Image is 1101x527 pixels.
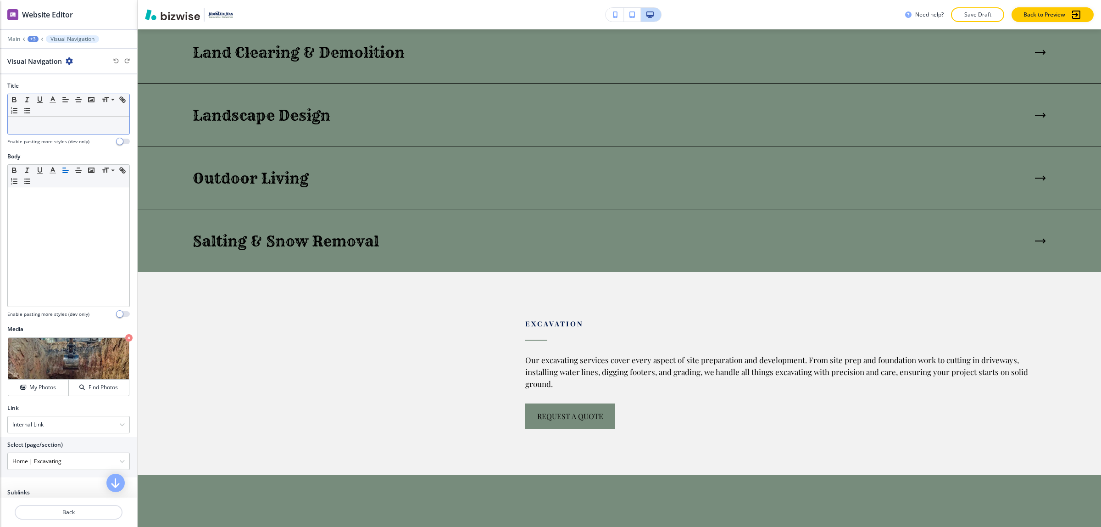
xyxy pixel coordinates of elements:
button: Find Photos [69,380,129,396]
p: Save Draft [963,11,992,19]
h2: Select (page/section) [7,441,63,449]
p: Visual Navigation [50,36,95,42]
button: +3 [28,36,39,42]
img: editor icon [7,9,18,20]
img: Your Logo [208,11,233,18]
h4: Land Clearing & Demolition [193,44,405,61]
h4: Enable pasting more styles (dev only) [7,311,89,318]
div: My PhotosFind Photos [7,337,130,397]
h2: Media [7,325,130,333]
button: Main [7,36,20,42]
input: Manual Input [8,454,119,469]
span: request a quote [537,411,603,422]
p: Back [16,508,122,516]
p: Back to Preview [1023,11,1065,19]
button: Back to Preview [1012,7,1094,22]
h4: Outdoor Living [193,169,308,187]
h4: Find Photos [89,383,118,392]
button: My Photos [8,380,69,396]
h4: Enable pasting more styles (dev only) [7,138,89,145]
h2: Title [7,82,19,90]
button: Visual Navigation [46,35,99,43]
h4: Salting & Snow Removal [193,232,379,250]
h2: Sublinks [7,488,30,497]
h2: Body [7,152,20,161]
img: Bizwise Logo [145,9,200,20]
span: EXCAVATION [525,319,584,328]
h2: Visual Navigation [7,56,62,66]
h4: Internal Link [12,420,44,429]
h4: Landscape Design [193,107,330,124]
h4: My Photos [29,383,56,392]
h2: Website Editor [22,9,73,20]
h2: Link [7,404,19,412]
h3: Need help? [915,11,944,19]
button: Save Draft [951,7,1004,22]
button: Back [15,505,122,520]
button: request a quote [525,404,615,429]
p: Our excavating services cover every aspect of site preparation and development. From site prep an... [525,354,1046,390]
